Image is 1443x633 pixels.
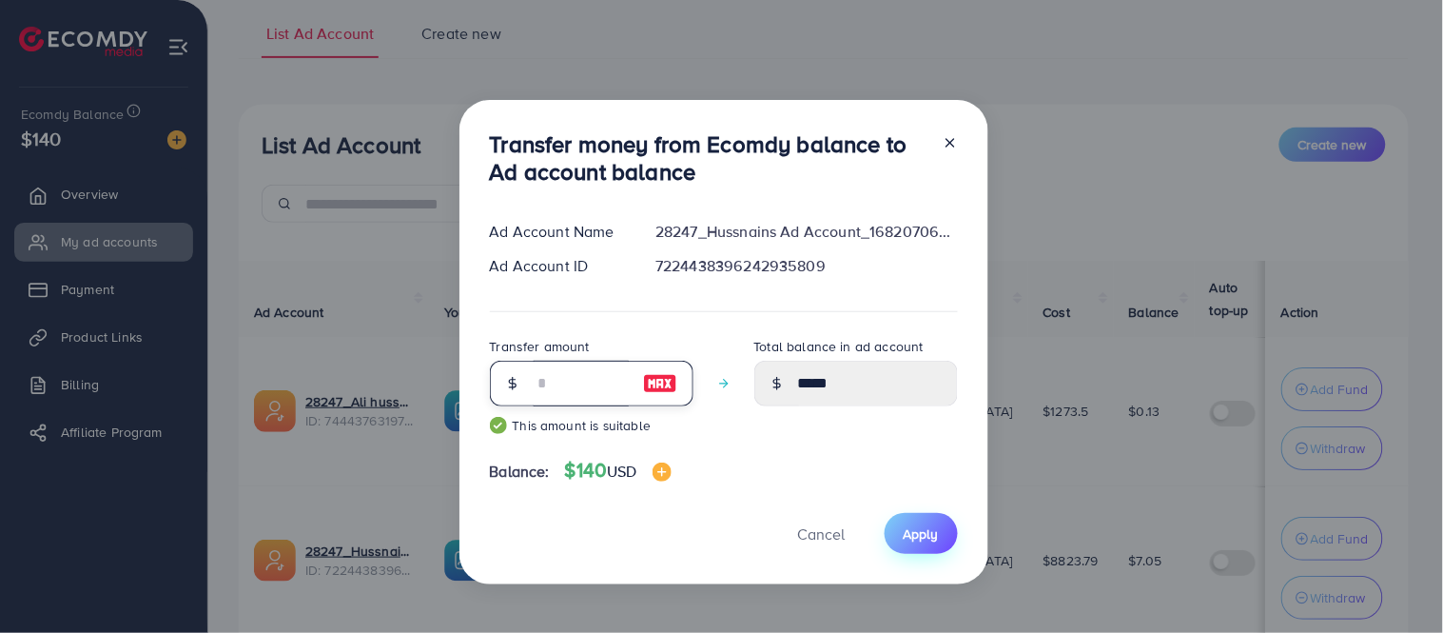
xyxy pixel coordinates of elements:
label: Transfer amount [490,337,590,356]
h4: $140 [565,459,672,483]
div: 28247_Hussnains Ad Account_1682070647889 [640,221,972,243]
span: Apply [904,524,939,544]
img: image [643,372,677,395]
img: image [653,463,672,482]
button: Cancel [774,513,869,554]
span: Balance: [490,461,550,483]
h3: Transfer money from Ecomdy balance to Ad account balance [490,130,927,186]
iframe: Chat [1362,547,1429,619]
span: Cancel [798,524,846,544]
span: USD [607,461,636,482]
label: Total balance in ad account [754,337,924,356]
img: guide [490,417,507,434]
div: Ad Account ID [475,255,641,277]
div: Ad Account Name [475,221,641,243]
small: This amount is suitable [490,416,693,435]
div: 7224438396242935809 [640,255,972,277]
button: Apply [885,513,958,554]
